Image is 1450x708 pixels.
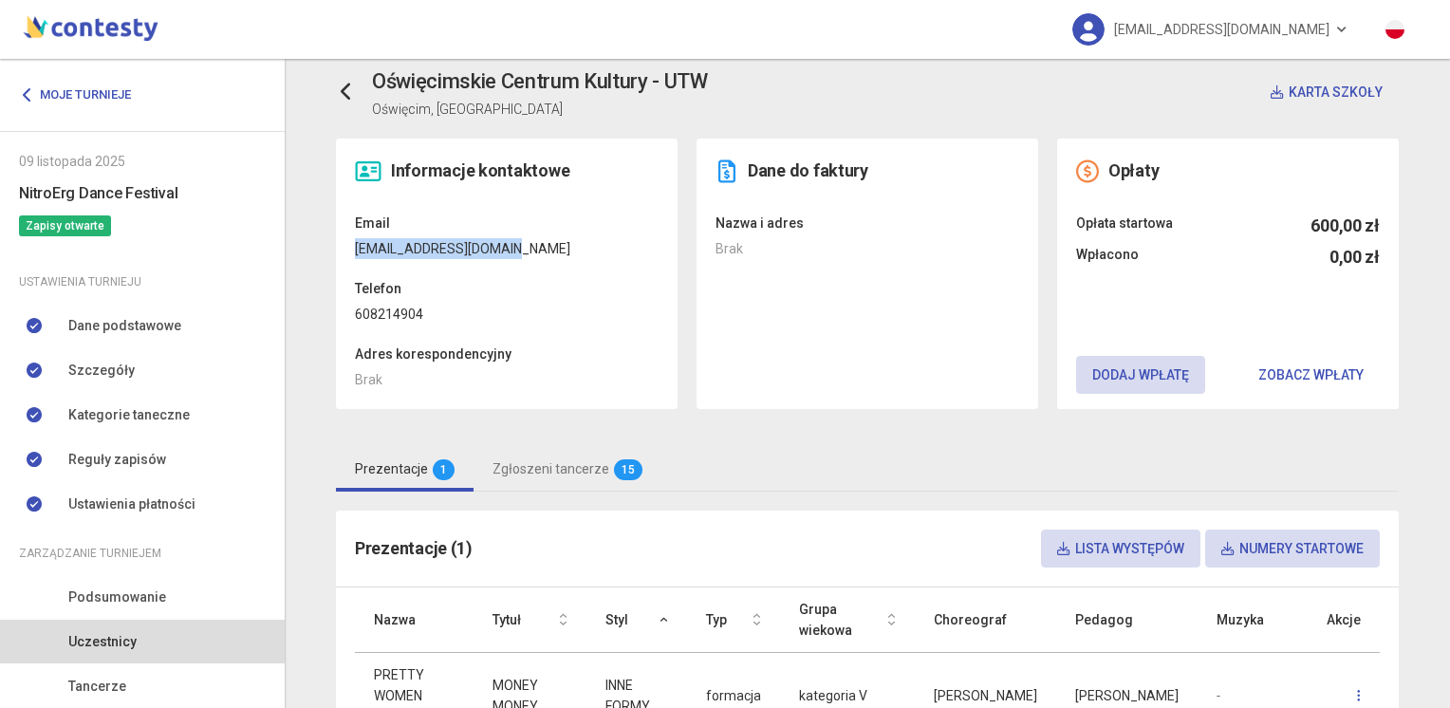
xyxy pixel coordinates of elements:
[1076,356,1205,394] button: Dodaj wpłatę
[915,587,1056,653] th: Choreograf
[474,587,586,653] th: Tytuł
[1311,213,1380,239] h5: 600,00 zł
[687,587,780,653] th: Typ
[336,447,474,492] a: Prezentacje1
[1076,213,1173,239] span: Opłata startowa
[68,449,166,470] span: Reguły zapisów
[68,360,135,381] span: Szczegóły
[355,159,381,183] img: contact
[355,344,659,364] dt: Adres korespondencyjny
[355,278,659,299] dt: Telefon
[19,181,266,205] h6: NitroErg Dance Festival
[355,587,474,653] th: Nazwa
[748,160,868,180] span: Dane do faktury
[1217,688,1220,703] span: -
[355,304,659,325] dd: 608214904
[586,587,687,653] th: Styl
[68,315,181,336] span: Dane podstawowe
[372,99,708,120] p: Oświęcim, [GEOGRAPHIC_DATA]
[19,78,145,112] a: Moje turnieje
[19,271,266,292] div: Ustawienia turnieju
[1114,9,1329,49] span: [EMAIL_ADDRESS][DOMAIN_NAME]
[391,160,569,180] span: Informacje kontaktowe
[433,459,455,480] span: 1
[355,538,473,558] span: Prezentacje (1)
[1076,159,1099,183] img: money
[19,215,111,236] span: Zapisy otwarte
[1205,530,1380,568] button: Numery startowe
[1076,244,1139,270] span: Wpłacono
[68,404,190,425] span: Kategorie taneczne
[355,238,659,259] dd: [EMAIL_ADDRESS][DOMAIN_NAME]
[355,369,659,390] dd: Brak
[19,151,266,172] div: 09 listopada 2025
[780,587,915,653] th: Grupa wiekowa
[1108,160,1159,180] span: Opłaty
[68,631,137,652] span: Uczestnicy
[1242,356,1380,394] button: Zobacz wpłaty
[716,213,1019,233] dt: Nazwa i adres
[716,159,738,183] img: invoice
[372,65,708,99] h3: Oświęcimskie Centrum Kultury - UTW
[68,587,166,607] span: Podsumowanie
[1041,530,1200,568] button: Lista występów
[68,676,126,697] span: Tancerze
[68,494,195,514] span: Ustawienia płatności
[1329,244,1380,270] h5: 0,00 zł
[1198,587,1289,653] th: Muzyka
[19,543,161,564] span: Zarządzanie turniejem
[1255,73,1399,111] button: Karta szkoły
[716,238,1019,259] dd: Brak
[614,459,642,480] span: 15
[355,213,659,233] dt: Email
[1289,587,1380,653] th: Akcje
[474,447,661,492] a: Zgłoszeni tancerze15
[1056,587,1198,653] th: Pedagog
